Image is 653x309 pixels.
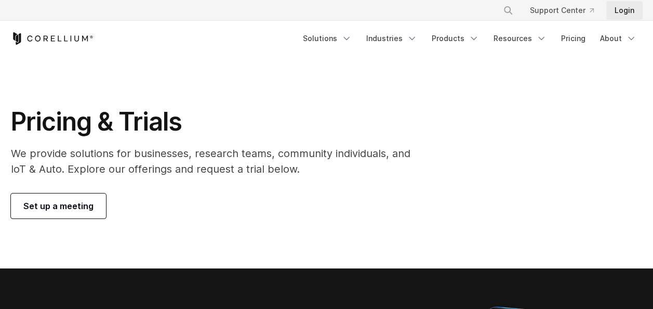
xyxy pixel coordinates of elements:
a: Solutions [297,29,358,48]
a: Support Center [522,1,602,20]
p: We provide solutions for businesses, research teams, community individuals, and IoT & Auto. Explo... [11,146,425,177]
a: Set up a meeting [11,194,106,218]
div: Navigation Menu [490,1,643,20]
button: Search [499,1,517,20]
a: Resources [487,29,553,48]
a: About [594,29,643,48]
div: Navigation Menu [297,29,643,48]
a: Products [425,29,485,48]
a: Pricing [555,29,592,48]
a: Industries [360,29,423,48]
a: Corellium Home [11,32,94,45]
span: Set up a meeting [23,200,94,212]
a: Login [606,1,643,20]
h1: Pricing & Trials [11,106,425,137]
